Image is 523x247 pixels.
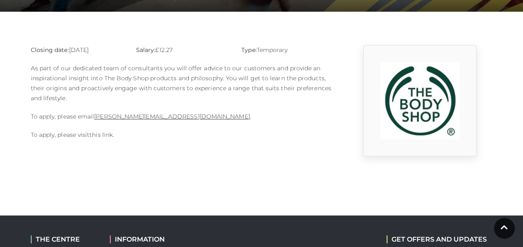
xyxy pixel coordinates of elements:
p: As part of our dedicated team of consultants you will offer advice to our customers and provide a... [31,63,335,103]
h2: INFORMATION [110,235,216,243]
strong: Salary: [136,46,156,54]
a: this link [89,131,113,138]
h2: GET OFFERS AND UPDATES [387,235,487,243]
p: [DATE] [31,45,124,55]
h2: THE CENTRE [31,235,97,243]
strong: Type: [241,46,256,54]
p: Temporary [241,45,334,55]
strong: Closing date: [31,46,69,54]
img: 9_1554819459_jw5k.png [380,62,459,139]
p: £12.27 [136,45,229,55]
p: To apply, please email . [31,111,335,121]
p: To apply, please visit . [31,130,335,140]
a: [PERSON_NAME][EMAIL_ADDRESS][DOMAIN_NAME] [94,113,250,120]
